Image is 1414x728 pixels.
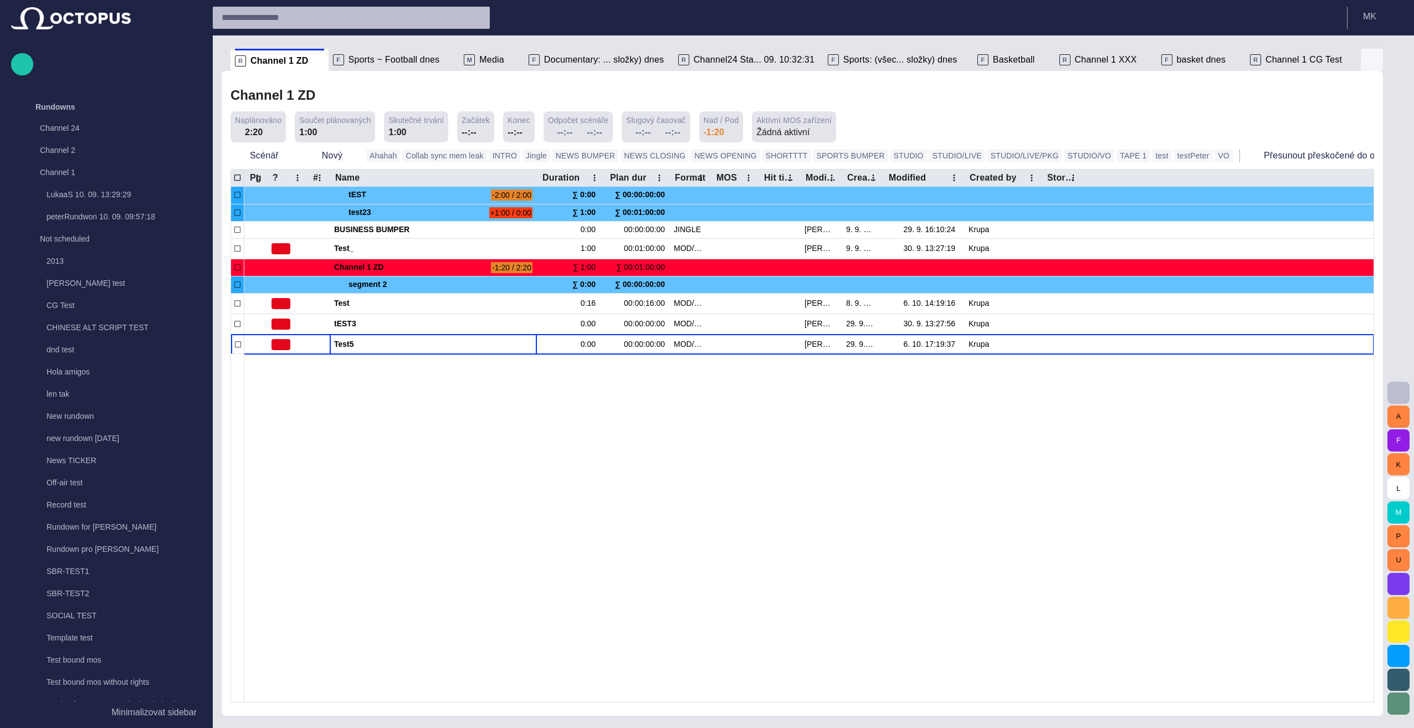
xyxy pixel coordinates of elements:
button: Minimalizovat sidebar [11,701,201,724]
button: L [1387,477,1410,499]
span: Channel 1 CG Test [1266,54,1342,65]
div: MOS [716,172,737,183]
span: tEST3 [334,319,532,329]
span: Skutečné trvání [388,115,444,126]
div: 0:00 [581,339,600,350]
div: 29. 9. 18:25:58 [846,319,879,329]
div: 6. 10. 17:19:37 [904,339,960,350]
p: M K [1363,10,1376,23]
div: 9. 9. 13:01:17 [846,224,879,235]
p: New rundown [47,411,201,422]
div: Test5 [334,335,532,355]
button: SPORTS BUMPER [813,149,888,162]
p: Record test [47,499,201,510]
button: P [1387,525,1410,547]
p: Channel 2 [40,145,179,156]
button: Ahahah [366,149,400,162]
div: Krupa [969,298,993,309]
div: CHINESE ALT SCRIPT TEST [24,317,201,340]
div: 1:00 [388,126,406,139]
button: MOS column menu [741,170,756,186]
div: JINGLE [674,224,701,235]
div: ∑ 1:00 [572,204,600,221]
button: Created by column menu [1024,170,1039,186]
button: STUDIO/VO [1064,149,1115,162]
span: Začátek [462,115,490,126]
button: Plan dur column menu [652,170,667,186]
p: M [464,54,475,65]
div: SBR-TEST2 [24,583,201,606]
div: ? [273,172,278,183]
p: SOCIAL TEST [47,610,201,621]
div: Martin Krupa (mkrupa) [805,243,837,254]
button: VO [1215,149,1233,162]
div: Testing for prompter script (exclude characters) [24,694,201,716]
div: Martin Krupa (mkrupa) [805,319,837,329]
div: Duration [542,172,580,183]
img: Octopus News Room [11,7,131,29]
button: M [1387,501,1410,524]
div: Krupa [969,339,993,350]
div: peterRundwon 10. 09. 09:57:18 [24,207,201,229]
div: ∑ 00:01:00:00 [609,262,665,273]
div: 2013 [24,251,201,273]
div: MOD/PKG [674,243,706,254]
span: Sports: (všec... složky) dnes [843,54,957,65]
button: Story locations column menu [1065,170,1081,186]
p: Testing for prompter script (exclude characters) [47,699,209,710]
span: Slugový časovač [626,115,686,126]
div: 29. 9. 16:10:24 [904,224,960,235]
div: ∑ 0:00 [572,276,600,293]
div: SBR-TEST1 [24,561,201,583]
div: Pg [250,172,262,183]
div: 00:01:00:00 [609,243,665,254]
div: Template test [24,628,201,650]
div: Martin Krupa (mkrupa) [805,224,837,235]
span: BUSINESS BUMPER [334,224,532,235]
div: MMedia [459,49,524,71]
div: News TICKER [24,450,201,473]
div: Story locations [1047,172,1078,183]
div: MOD/PKG [674,319,706,329]
p: F [1161,54,1172,65]
p: Rundowns [35,101,75,112]
div: 30. 9. 13:27:56 [904,319,960,329]
div: 00:00:00:00 [609,224,665,235]
p: F [828,54,839,65]
p: Minimalizovat sidebar [111,706,197,719]
span: Documentary: ... složky) dnes [544,54,664,65]
div: [PERSON_NAME] test [24,273,201,295]
div: LukaaS 10. 09. 13:29:29 [24,184,201,207]
button: MK [1354,7,1407,27]
div: Hit time [764,172,795,183]
span: Nad / Pod [704,115,739,126]
div: --:-- [508,126,522,139]
div: Modified [889,172,926,183]
div: RChannel 1 XXX [1055,49,1157,71]
div: ∑ 0:00 [572,187,600,203]
button: NEWS CLOSING [621,149,689,162]
div: 1:00 [299,126,317,139]
p: Rundown for [PERSON_NAME] [47,521,201,532]
ul: main menu [11,96,201,701]
div: new rundown [DATE] [24,428,201,450]
div: Plan dur [610,172,647,183]
div: tEST3 [334,314,532,334]
div: Rundown for [PERSON_NAME] [24,517,201,539]
div: RChannel 1 CG Test [1246,49,1362,71]
p: Channel 1 [40,167,179,178]
div: ∑ 00:00:00:00 [609,276,665,293]
button: K [1387,453,1410,475]
button: SHORTTTT [762,149,811,162]
div: Created [847,172,878,183]
div: MOD/PKG [674,339,706,350]
div: ∑ 00:00:00:00 [609,187,665,203]
span: -2:00 / 2:00 [491,189,532,201]
p: new rundown [DATE] [47,433,201,444]
div: Test bound mos [24,650,201,672]
button: Hit time column menu [782,170,798,186]
div: -1:20 [704,126,724,139]
p: dnd test [47,344,201,355]
p: Test bound mos [47,654,201,665]
span: Konec [508,115,530,126]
